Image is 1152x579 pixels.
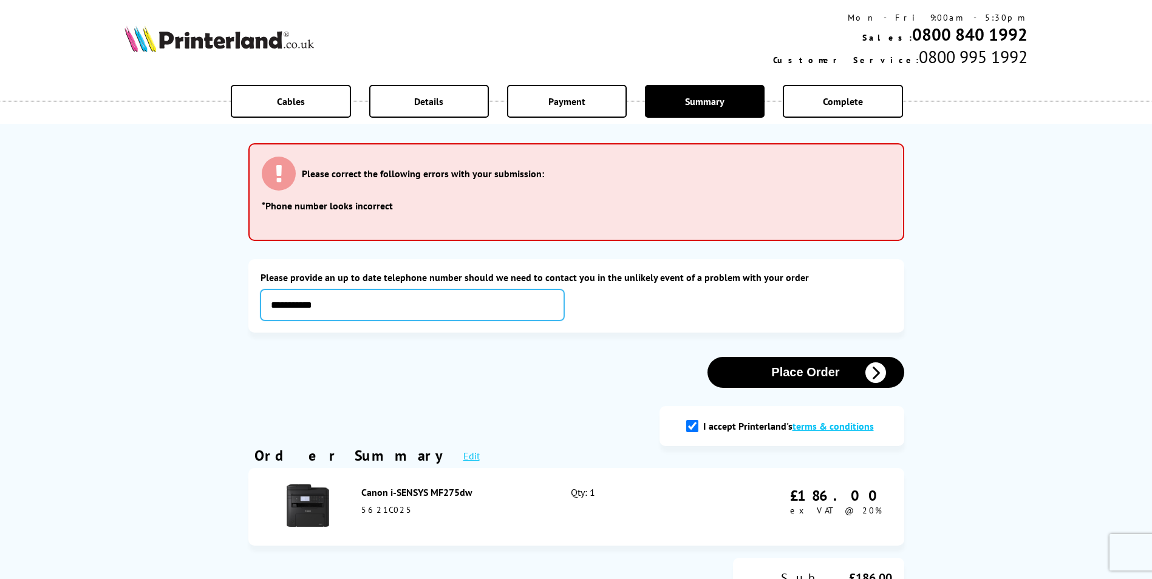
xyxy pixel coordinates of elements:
div: Order Summary [254,446,451,465]
div: 5621C025 [361,504,545,515]
label: I accept Printerland's [703,420,880,432]
span: Customer Service: [773,55,919,66]
button: Place Order [707,357,904,388]
img: Canon i-SENSYS MF275dw [287,484,329,527]
div: Canon i-SENSYS MF275dw [361,486,545,498]
div: £186.00 [790,486,886,505]
div: Mon - Fri 9:00am - 5:30pm [773,12,1028,23]
span: Cables [277,95,305,107]
a: modal_tc [792,420,874,432]
span: Complete [823,95,863,107]
span: ex VAT @ 20% [790,505,882,516]
span: 0800 995 1992 [919,46,1028,68]
span: Details [414,95,443,107]
li: *Phone number looks incorrect [262,200,891,212]
div: Qty: 1 [571,486,697,527]
span: Summary [685,95,724,107]
label: Please provide an up to date telephone number should we need to contact you in the unlikely event... [261,271,892,283]
a: 0800 840 1992 [912,23,1028,46]
a: Edit [463,450,480,462]
span: Sales: [862,32,912,43]
img: Printerland Logo [124,25,314,52]
h3: Please correct the following errors with your submission: [302,168,544,180]
span: Payment [548,95,585,107]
